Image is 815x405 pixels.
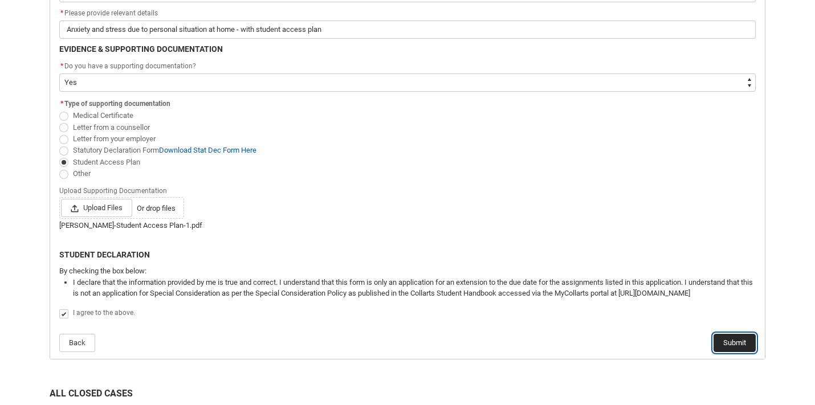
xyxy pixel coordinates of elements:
[61,199,132,217] span: Upload Files
[59,183,172,196] span: Upload Supporting Documentation
[59,220,756,231] div: [PERSON_NAME]-Student Access Plan-1.pdf
[73,146,256,154] span: Statutory Declaration Form
[64,62,196,70] span: Do you have a supporting documentation?
[59,250,150,259] b: STUDENT DECLARATION
[59,334,95,352] button: Back
[73,158,140,166] span: Student Access Plan
[59,44,223,54] b: EVIDENCE & SUPPORTING DOCUMENTATION
[60,9,63,17] abbr: required
[714,334,756,352] button: Submit
[60,62,63,70] abbr: required
[159,146,256,154] a: Download Stat Dec Form Here
[59,265,756,277] p: By checking the box below:
[137,203,176,214] span: Or drop files
[73,134,156,143] span: Letter from your employer
[73,169,91,178] span: Other
[73,111,133,120] span: Medical Certificate
[73,309,135,317] span: I agree to the above.
[73,277,756,299] li: I declare that the information provided by me is true and correct. I understand that this form is...
[60,100,63,108] abbr: required
[59,9,158,17] span: Please provide relevant details
[64,100,170,108] span: Type of supporting documentation
[73,123,150,132] span: Letter from a counsellor
[50,387,765,404] h2: All Closed Cases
